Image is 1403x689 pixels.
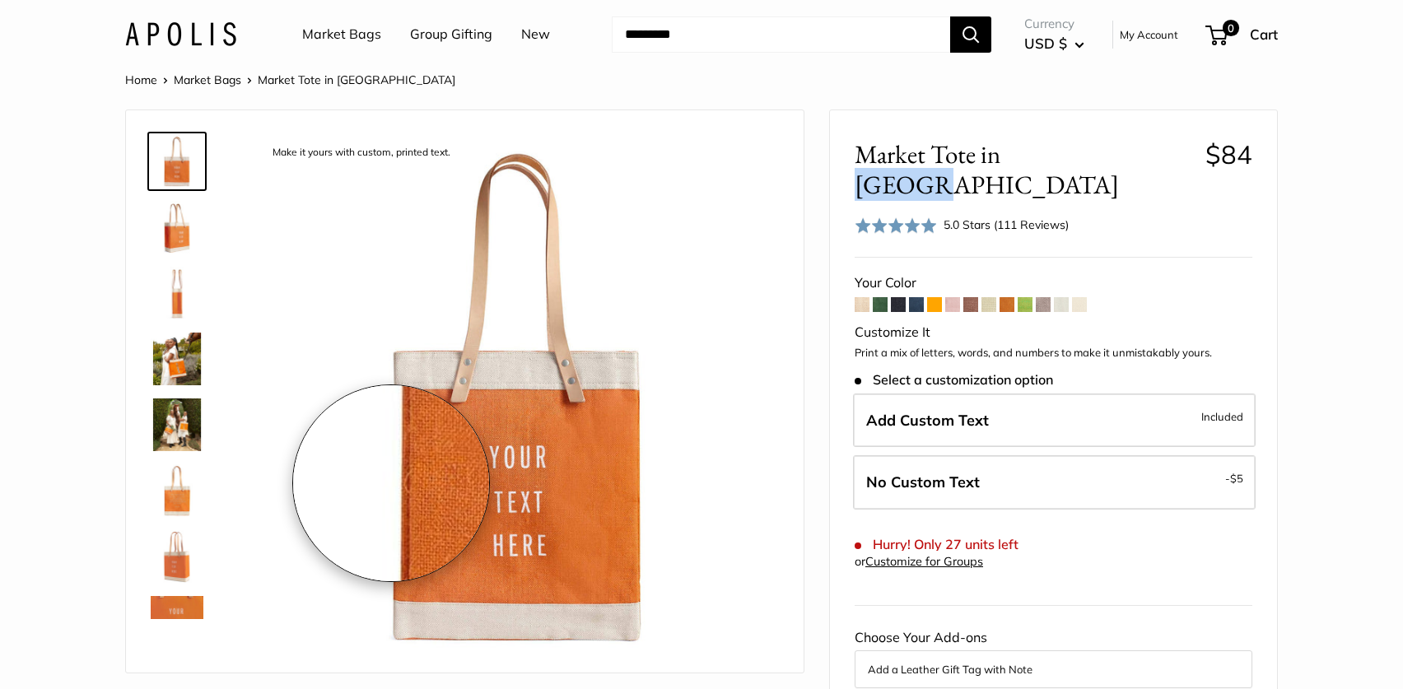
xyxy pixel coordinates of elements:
nav: Breadcrumb [125,69,455,91]
a: Market Tote in Citrus [147,527,207,586]
a: Market Bags [302,22,381,47]
a: Customize for Groups [865,554,983,569]
span: Included [1201,407,1243,426]
button: USD $ [1024,30,1084,57]
a: Market Tote in Citrus [147,198,207,257]
img: description_Custom printed text with eco-friendly ink. [151,596,203,649]
span: USD $ [1024,35,1067,52]
div: Choose Your Add-ons [855,626,1252,688]
span: Select a customization option [855,372,1053,388]
a: New [521,22,550,47]
div: 5.0 Stars (111 Reviews) [855,213,1069,237]
a: 0 Cart [1207,21,1278,48]
span: No Custom Text [866,473,980,491]
a: Market Bags [174,72,241,87]
a: Group Gifting [410,22,492,47]
div: Customize It [855,320,1252,345]
span: Hurry! Only 27 units left [855,537,1018,552]
input: Search... [612,16,950,53]
label: Add Custom Text [853,393,1256,448]
span: - [1225,468,1243,488]
a: Market Tote in Citrus [147,329,207,389]
button: Search [950,16,991,53]
img: Market Tote in Citrus [151,333,203,385]
span: Cart [1250,26,1278,43]
div: 5.0 Stars (111 Reviews) [944,216,1069,234]
div: or [855,551,983,573]
img: Market Tote in Citrus [151,398,203,451]
div: Make it yours with custom, printed text. [264,142,459,164]
span: Currency [1024,12,1084,35]
a: description_12.5" wide, 15" high, 5.5" deep; handles: 11" drop [147,263,207,323]
a: Market Tote in Citrus [147,395,207,454]
img: description_Seal of authenticity printed on the backside of every bag. [151,464,203,517]
label: Leave Blank [853,455,1256,510]
span: Market Tote in [GEOGRAPHIC_DATA] [855,139,1193,200]
img: Market Tote in Citrus [151,530,203,583]
img: Market Tote in Citrus [151,201,203,254]
a: description_Make it yours with custom, printed text. [147,132,207,191]
a: description_Custom printed text with eco-friendly ink. [147,593,207,652]
img: description_Make it yours with custom, printed text. [151,135,203,188]
div: Your Color [855,271,1252,296]
p: Print a mix of letters, words, and numbers to make it unmistakably yours. [855,345,1252,361]
img: description_12.5" wide, 15" high, 5.5" deep; handles: 11" drop [151,267,203,319]
a: description_Seal of authenticity printed on the backside of every bag. [147,461,207,520]
a: Home [125,72,157,87]
a: My Account [1120,25,1178,44]
span: Add Custom Text [866,411,989,430]
img: description_Make it yours with custom, printed text. [258,135,779,656]
span: 0 [1223,20,1239,36]
span: $84 [1205,138,1252,170]
button: Add a Leather Gift Tag with Note [868,659,1239,679]
span: $5 [1230,472,1243,485]
img: Apolis [125,22,236,46]
span: Market Tote in [GEOGRAPHIC_DATA] [258,72,455,87]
